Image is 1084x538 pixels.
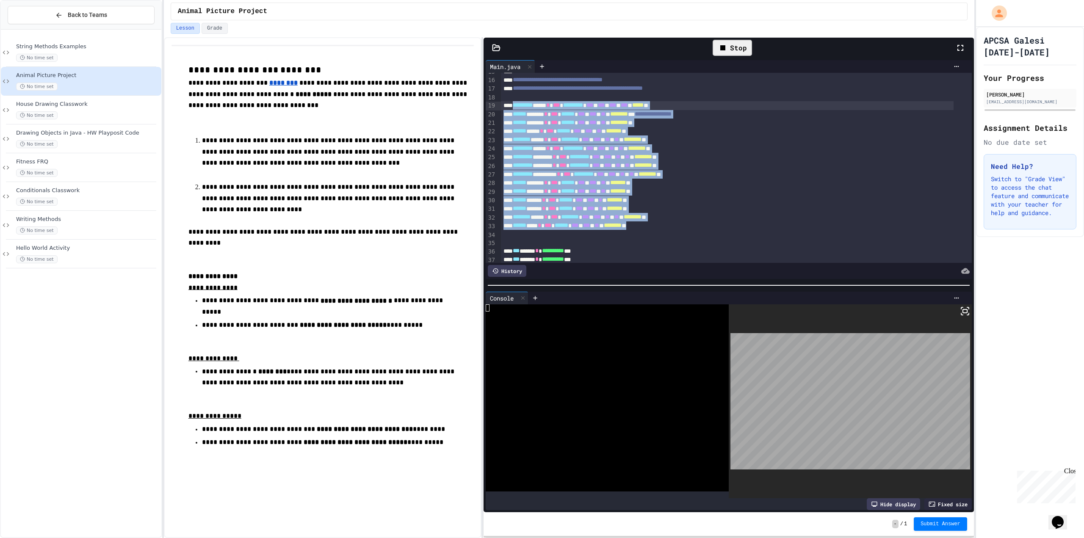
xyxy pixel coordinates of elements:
[202,23,228,34] button: Grade
[16,198,58,206] span: No time set
[1048,504,1076,530] iframe: chat widget
[486,94,496,102] div: 18
[16,216,160,223] span: Writing Methods
[16,43,160,50] span: String Methods Examples
[991,175,1069,217] p: Switch to "Grade View" to access the chat feature and communicate with your teacher for help and ...
[900,521,903,527] span: /
[486,205,496,213] div: 31
[904,521,907,527] span: 1
[914,517,967,531] button: Submit Answer
[486,136,496,145] div: 23
[178,6,267,17] span: Animal Picture Project
[16,83,58,91] span: No time set
[486,76,496,85] div: 16
[486,179,496,188] div: 28
[486,62,525,71] div: Main.java
[486,239,496,248] div: 35
[892,520,899,528] span: -
[68,11,107,19] span: Back to Teams
[1014,467,1076,503] iframe: chat widget
[16,169,58,177] span: No time set
[921,521,960,527] span: Submit Answer
[486,171,496,179] div: 27
[16,245,160,252] span: Hello World Activity
[16,140,58,148] span: No time set
[983,3,1009,23] div: My Account
[867,498,920,510] div: Hide display
[486,231,496,240] div: 34
[486,188,496,196] div: 29
[16,54,58,62] span: No time set
[16,255,58,263] span: No time set
[486,127,496,136] div: 22
[486,145,496,153] div: 24
[713,40,752,56] div: Stop
[486,110,496,119] div: 20
[3,3,58,54] div: Chat with us now!Close
[486,292,528,304] div: Console
[16,101,160,108] span: House Drawing Classwork
[171,23,200,34] button: Lesson
[984,137,1076,147] div: No due date set
[486,248,496,256] div: 36
[486,119,496,127] div: 21
[486,60,535,73] div: Main.java
[16,158,160,166] span: Fitness FRQ
[984,122,1076,134] h2: Assignment Details
[986,91,1074,98] div: [PERSON_NAME]
[991,161,1069,171] h3: Need Help?
[8,6,155,24] button: Back to Teams
[486,222,496,231] div: 33
[16,226,58,235] span: No time set
[486,153,496,162] div: 25
[984,34,1076,58] h1: APCSA Galesi [DATE]-[DATE]
[486,102,496,110] div: 19
[486,162,496,171] div: 26
[986,99,1074,105] div: [EMAIL_ADDRESS][DOMAIN_NAME]
[486,294,518,303] div: Console
[16,130,160,137] span: Drawing Objects in Java - HW Playposit Code
[924,498,972,510] div: Fixed size
[16,111,58,119] span: No time set
[486,196,496,205] div: 30
[984,72,1076,84] h2: Your Progress
[486,214,496,222] div: 32
[486,85,496,93] div: 17
[16,72,160,79] span: Animal Picture Project
[486,256,496,265] div: 37
[488,265,526,277] div: History
[16,187,160,194] span: Conditionals Classwork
